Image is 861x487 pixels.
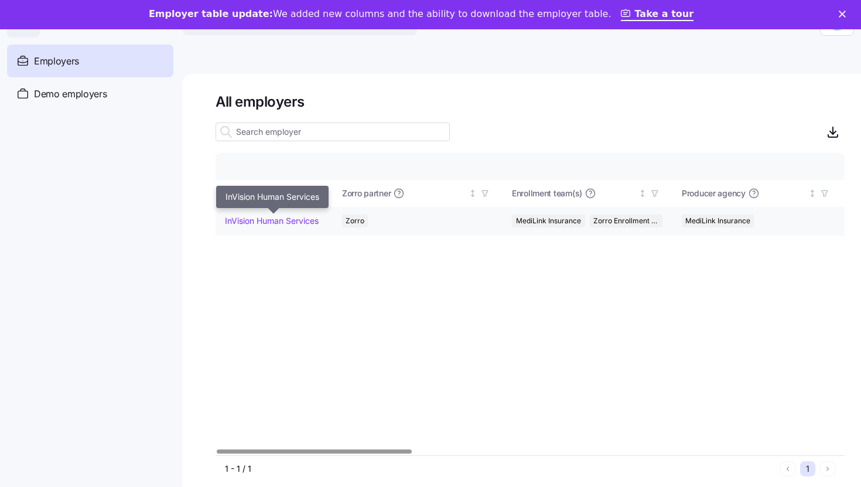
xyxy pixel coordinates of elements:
button: Previous page [780,461,795,476]
span: Zorro [346,214,364,227]
a: Take a tour [621,8,694,21]
a: InVision Human Services [225,215,319,227]
th: Zorro partnerNot sorted [333,180,503,207]
button: Next page [820,461,835,476]
div: Sorted ascending [313,189,322,197]
span: MediLink Insurance [685,214,750,227]
a: Employers [7,45,173,77]
h1: All employers [216,93,845,111]
div: Not sorted [638,189,647,197]
div: Not sorted [808,189,816,197]
span: Enrollment team(s) [512,188,582,199]
th: Enrollment team(s)Not sorted [503,180,672,207]
button: 1 [800,461,815,476]
span: Producer agency [682,188,746,199]
div: 1 - 1 / 1 [225,463,775,475]
div: We added new columns and the ability to download the employer table. [149,8,611,20]
span: Demo employers [34,87,107,101]
b: Employer table update: [149,8,273,19]
div: Company name [225,187,312,200]
span: Employers [34,54,79,69]
span: Zorro partner [342,188,391,199]
a: Demo employers [7,77,173,110]
input: Search employer [216,122,450,141]
div: Close [839,11,850,18]
th: Producer agencyNot sorted [672,180,842,207]
div: Not sorted [469,189,477,197]
span: Zorro Enrollment Team [593,214,660,227]
span: MediLink Insurance [516,214,581,227]
th: Company nameSorted ascending [216,180,333,207]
